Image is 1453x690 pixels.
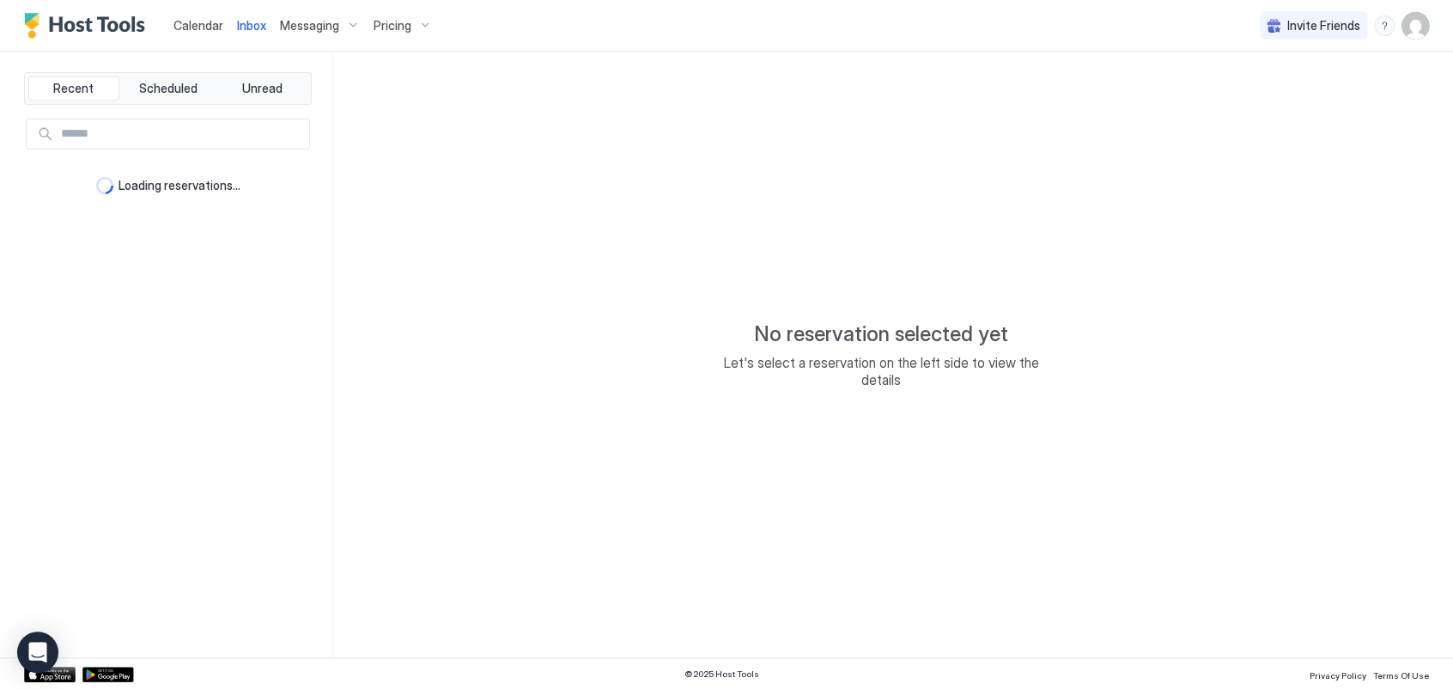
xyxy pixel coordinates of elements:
[17,632,58,673] div: Open Intercom Messenger
[237,18,266,33] span: Inbox
[237,16,266,34] a: Inbox
[1373,670,1429,681] span: Terms Of Use
[54,119,309,149] input: Input Field
[24,72,312,105] div: tab-group
[1401,12,1429,40] div: User profile
[123,76,214,101] button: Scheduled
[374,18,411,34] span: Pricing
[24,667,76,682] a: App Store
[173,18,223,33] span: Calendar
[1287,18,1360,34] span: Invite Friends
[216,76,307,101] button: Unread
[280,18,339,34] span: Messaging
[24,13,153,39] a: Host Tools Logo
[1373,665,1429,683] a: Terms Of Use
[709,354,1053,388] span: Let's select a reservation on the left side to view the details
[53,81,94,96] span: Recent
[82,667,134,682] a: Google Play Store
[28,76,119,101] button: Recent
[1374,15,1395,36] div: menu
[96,177,113,194] div: loading
[173,16,223,34] a: Calendar
[754,321,1008,347] span: No reservation selected yet
[119,178,240,193] span: Loading reservations...
[1310,670,1366,681] span: Privacy Policy
[684,669,759,680] span: © 2025 Host Tools
[1310,665,1366,683] a: Privacy Policy
[139,81,198,96] span: Scheduled
[242,81,283,96] span: Unread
